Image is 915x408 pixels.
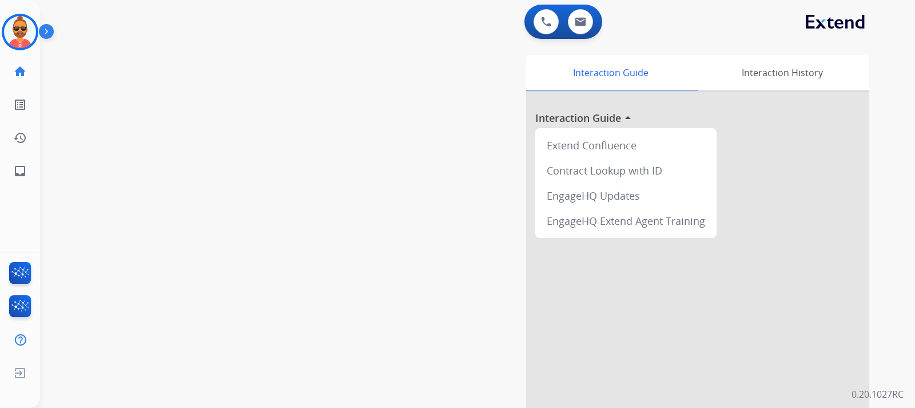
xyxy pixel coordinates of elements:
[13,164,27,178] mat-icon: inbox
[540,158,712,183] div: Contract Lookup with ID
[526,55,695,90] div: Interaction Guide
[13,131,27,145] mat-icon: history
[4,16,36,48] img: avatar
[540,133,712,158] div: Extend Confluence
[695,55,869,90] div: Interaction History
[13,98,27,112] mat-icon: list_alt
[852,387,904,401] p: 0.20.1027RC
[13,65,27,78] mat-icon: home
[540,208,712,233] div: EngageHQ Extend Agent Training
[540,183,712,208] div: EngageHQ Updates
